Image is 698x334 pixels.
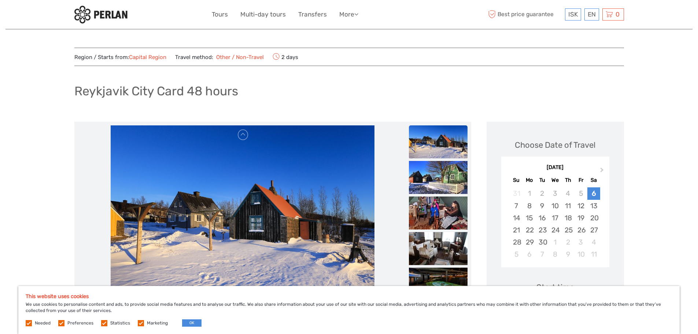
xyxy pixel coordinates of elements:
div: Choose Friday, October 10th, 2025 [575,248,587,260]
div: Choose Saturday, October 4th, 2025 [587,236,600,248]
div: Choose Friday, September 19th, 2025 [575,212,587,224]
div: Choose Thursday, September 11th, 2025 [562,200,575,212]
div: Choose Sunday, September 7th, 2025 [510,200,523,212]
div: Choose Wednesday, September 10th, 2025 [549,200,561,212]
span: 0 [614,11,621,18]
div: Choose Monday, September 29th, 2025 [523,236,536,248]
div: Choose Friday, September 12th, 2025 [575,200,587,212]
a: Tours [212,9,228,20]
div: Choose Sunday, October 5th, 2025 [510,248,523,260]
div: Sa [587,175,600,185]
img: c2cf01070e744d01a7242e262db9afb7_main_slider.jpeg [111,125,374,301]
h1: Reykjavik City Card 48 hours [74,84,238,99]
h5: This website uses cookies [26,293,672,300]
div: Not available Sunday, August 31st, 2025 [510,187,523,199]
label: Statistics [110,320,130,326]
div: Choose Thursday, October 2nd, 2025 [562,236,575,248]
div: Choose Monday, September 15th, 2025 [523,212,536,224]
span: Travel method: [175,52,264,62]
img: 058f9d68d40840ea92f0614d7a27366a_slider_thumbnail.jpeg [409,232,468,265]
span: ISK [568,11,578,18]
div: Choose Saturday, September 20th, 2025 [587,212,600,224]
div: Not available Thursday, September 4th, 2025 [562,187,575,199]
img: 288-6a22670a-0f57-43d8-a107-52fbc9b92f2c_logo_small.jpg [74,5,128,23]
div: Mo [523,175,536,185]
div: Start time [536,282,574,293]
img: 68725c8faf5b462e8f88523cbb04dd42_slider_thumbnail.jpeg [409,268,468,301]
div: EN [584,8,599,21]
div: Choose Monday, October 6th, 2025 [523,248,536,260]
img: 3cb2f0231c1e48fa81ebd1dccc9bc2cc_slider_thumbnail.jpeg [409,161,468,194]
div: Choose Thursday, September 25th, 2025 [562,224,575,236]
div: Choose Thursday, September 18th, 2025 [562,212,575,224]
label: Preferences [67,320,93,326]
div: Choose Wednesday, October 1st, 2025 [549,236,561,248]
div: Choose Tuesday, September 30th, 2025 [536,236,549,248]
div: Choose Monday, September 22nd, 2025 [523,224,536,236]
div: Choose Saturday, September 27th, 2025 [587,224,600,236]
div: Tu [536,175,549,185]
div: Choose Sunday, September 21st, 2025 [510,224,523,236]
div: We use cookies to personalise content and ads, to provide social media features and to analyse ou... [18,286,680,334]
a: Capital Region [129,54,166,60]
div: Choose Monday, September 8th, 2025 [523,200,536,212]
a: More [339,9,358,20]
div: Choose Saturday, September 6th, 2025 [587,187,600,199]
div: Choose Wednesday, September 24th, 2025 [549,224,561,236]
div: Th [562,175,575,185]
a: Transfers [298,9,327,20]
button: OK [182,319,202,327]
div: Choose Sunday, September 14th, 2025 [510,212,523,224]
a: Other / Non-Travel [213,54,264,60]
a: Multi-day tours [240,9,286,20]
div: Not available Wednesday, September 3rd, 2025 [549,187,561,199]
div: month 2025-09 [503,187,607,260]
img: c2cf01070e744d01a7242e262db9afb7_slider_thumbnail.jpeg [409,125,468,158]
label: Marketing [147,320,168,326]
div: Choose Thursday, October 9th, 2025 [562,248,575,260]
div: Su [510,175,523,185]
img: 392dcdb6aa3644e6a02efa51ea6964d0_slider_thumbnail.jpeg [409,197,468,230]
div: We [549,175,561,185]
div: Not available Monday, September 1st, 2025 [523,187,536,199]
span: Best price guarantee [487,8,563,21]
div: Choose Tuesday, September 16th, 2025 [536,212,549,224]
div: Choose Sunday, September 28th, 2025 [510,236,523,248]
div: Choose Saturday, October 11th, 2025 [587,248,600,260]
button: Next Month [597,166,609,177]
span: Region / Starts from: [74,54,166,61]
span: 2 days [273,52,298,62]
div: Choose Tuesday, September 9th, 2025 [536,200,549,212]
label: Needed [35,320,51,326]
div: Fr [575,175,587,185]
div: Not available Friday, September 5th, 2025 [575,187,587,199]
div: Choose Friday, September 26th, 2025 [575,224,587,236]
div: Not available Tuesday, September 2nd, 2025 [536,187,549,199]
div: Choose Wednesday, October 8th, 2025 [549,248,561,260]
div: Choose Saturday, September 13th, 2025 [587,200,600,212]
div: Choose Wednesday, September 17th, 2025 [549,212,561,224]
div: Choose Tuesday, October 7th, 2025 [536,248,549,260]
div: [DATE] [501,164,609,172]
div: Choose Tuesday, September 23rd, 2025 [536,224,549,236]
div: Choose Friday, October 3rd, 2025 [575,236,587,248]
div: Choose Date of Travel [515,139,595,151]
